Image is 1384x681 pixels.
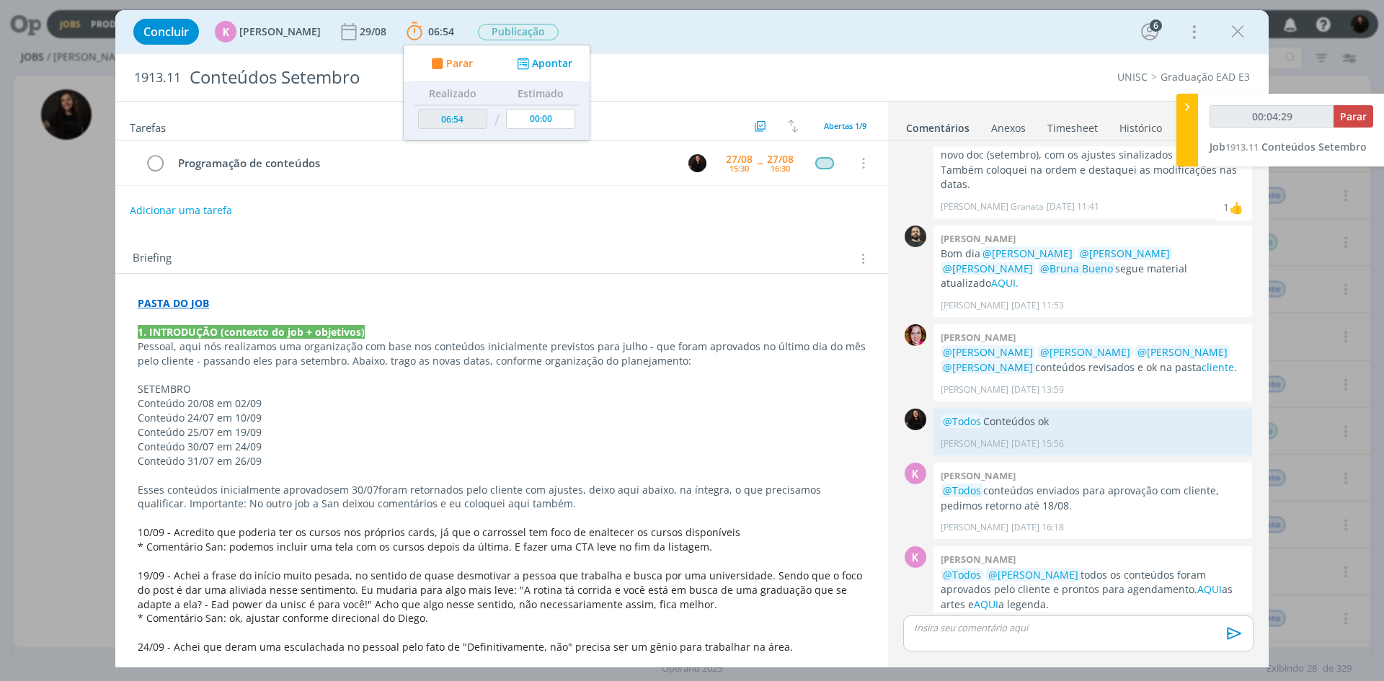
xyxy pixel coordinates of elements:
strong: 1. INTRODUÇÃO (contexto do job + objetivos) [138,325,365,339]
p: [PERSON_NAME] [941,383,1008,396]
span: Parar [446,58,473,68]
a: Histórico [1119,115,1163,135]
span: 06:54 [428,25,454,38]
a: AQUI [974,597,998,611]
ul: 06:54 [403,45,590,141]
div: K [905,546,926,568]
button: Adicionar uma tarefa [129,197,233,223]
p: Conteúdo 20/08 em 02/09 [138,396,866,411]
span: [DATE] 11:41 [1047,200,1099,213]
p: Conteúdo 30/07 em 24/09 [138,440,866,454]
button: Concluir [133,19,199,45]
p: Conteúdo 25/07 em 19/09 [138,425,866,440]
span: Parar [1340,110,1367,123]
div: 16:30 [771,164,790,172]
a: cliente [1202,360,1234,374]
span: -- [758,158,762,168]
p: conteúdos enviados para aprovação com cliente, pedimos retorno até 18/08. [941,484,1245,513]
p: Bom dia segue material atualizado [941,246,1245,290]
span: * Comentário San: podemos incluir uma tela com os cursos depois da última. E fazer uma CTA leve n... [138,540,712,553]
p: Pessoal, aqui nós realizamos uma organização com base nos conteúdos inicialmente previstos para j... [138,339,866,368]
span: * Comentário San: ok, ajustar conforme direcional do Diego. [138,654,428,668]
p: conteúdos revisados e ok na pasta . [941,345,1245,375]
button: Parar [1334,105,1373,128]
span: @Todos [943,568,981,582]
a: Comentários [905,115,970,135]
span: * Comentário San: ok, ajustar conforme direcional do Diego. [138,611,428,625]
a: UNISC [1117,70,1148,84]
div: 29/08 [360,27,389,37]
b: [PERSON_NAME] [941,553,1016,566]
p: todos os conteúdos foram aprovados pelo cliente e prontos para agendamento. as artes e a legenda. [941,568,1245,612]
span: Briefing [133,249,172,268]
a: PASTA DO JOB [138,296,209,310]
span: @[PERSON_NAME] [1137,345,1228,359]
button: K[PERSON_NAME] [215,21,321,43]
span: [DATE] 11:53 [1011,299,1064,312]
img: arrow-down-up.svg [788,120,798,133]
span: em 30/07 [334,483,378,497]
b: [PERSON_NAME] [941,331,1016,344]
span: 1913.11 [134,70,181,86]
div: Anexos [991,121,1026,135]
button: Publicação [477,23,559,41]
span: @[PERSON_NAME] [943,360,1033,374]
div: dialog [115,10,1269,667]
div: K [905,463,926,484]
span: @[PERSON_NAME] [1080,246,1170,260]
p: Conteúdo 31/07 em 26/09 [138,454,866,468]
a: AQUI. [991,276,1019,290]
p: SETEMBRO [138,382,866,396]
a: Graduação EAD E3 [1161,70,1250,84]
span: [DATE] 13:59 [1011,383,1064,396]
button: 6 [1138,20,1161,43]
a: Job1913.11Conteúdos Setembro [1210,140,1367,153]
img: P [905,226,926,247]
p: Conteúdo 24/07 em 10/09 [138,411,866,425]
span: @Todos [943,414,981,428]
span: 1913.11 [1225,141,1259,153]
th: Realizado [414,82,491,105]
span: Publicação [478,24,559,40]
b: [PERSON_NAME] [941,232,1016,245]
p: Esses conteúdos inicialmente aprovados foram retornados pelo cliente com ajustes, deixo aqui abai... [138,483,866,512]
img: B [905,324,926,346]
span: Conteúdos Setembro [1261,140,1367,153]
div: Karoline Arend [1229,199,1243,216]
span: @[PERSON_NAME] [982,246,1073,260]
div: 15:30 [729,164,749,172]
div: 27/08 [726,154,753,164]
span: 24/09 - Achei que deram uma esculachada no pessoal pelo fato de "Definitivamente, não" precisa se... [138,640,793,654]
span: @Bruna Bueno [1040,262,1113,275]
span: Concluir [143,26,189,37]
div: 27/08 [767,154,794,164]
span: [PERSON_NAME] [239,27,321,37]
b: [PERSON_NAME] [941,469,1016,482]
p: Transcrevi todos os conteúdos do doc de julho para este novo doc (setembro), com os ajustes sinal... [941,133,1245,192]
th: Estimado [502,82,579,105]
div: K [215,21,236,43]
td: / [491,105,503,135]
div: 1 [1223,200,1229,215]
span: @[PERSON_NAME] [943,262,1033,275]
span: [DATE] 15:56 [1011,437,1064,450]
button: Parar [427,56,473,71]
span: Abertas 1/9 [824,120,866,131]
span: @[PERSON_NAME] [1040,345,1130,359]
p: [PERSON_NAME] [941,521,1008,534]
a: AQUI [1197,582,1222,596]
span: @[PERSON_NAME] [943,345,1033,359]
div: Conteúdos Setembro [184,60,779,95]
button: S [686,152,708,174]
span: @[PERSON_NAME] [988,568,1078,582]
button: Apontar [513,56,573,71]
img: S [905,409,926,430]
p: [PERSON_NAME] [941,299,1008,312]
p: [PERSON_NAME] [941,437,1008,450]
p: [PERSON_NAME] Granata [941,200,1044,213]
button: 06:54 [403,20,458,43]
p: Conteúdos ok [941,414,1245,429]
a: Timesheet [1047,115,1099,135]
span: Tarefas [130,117,166,135]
